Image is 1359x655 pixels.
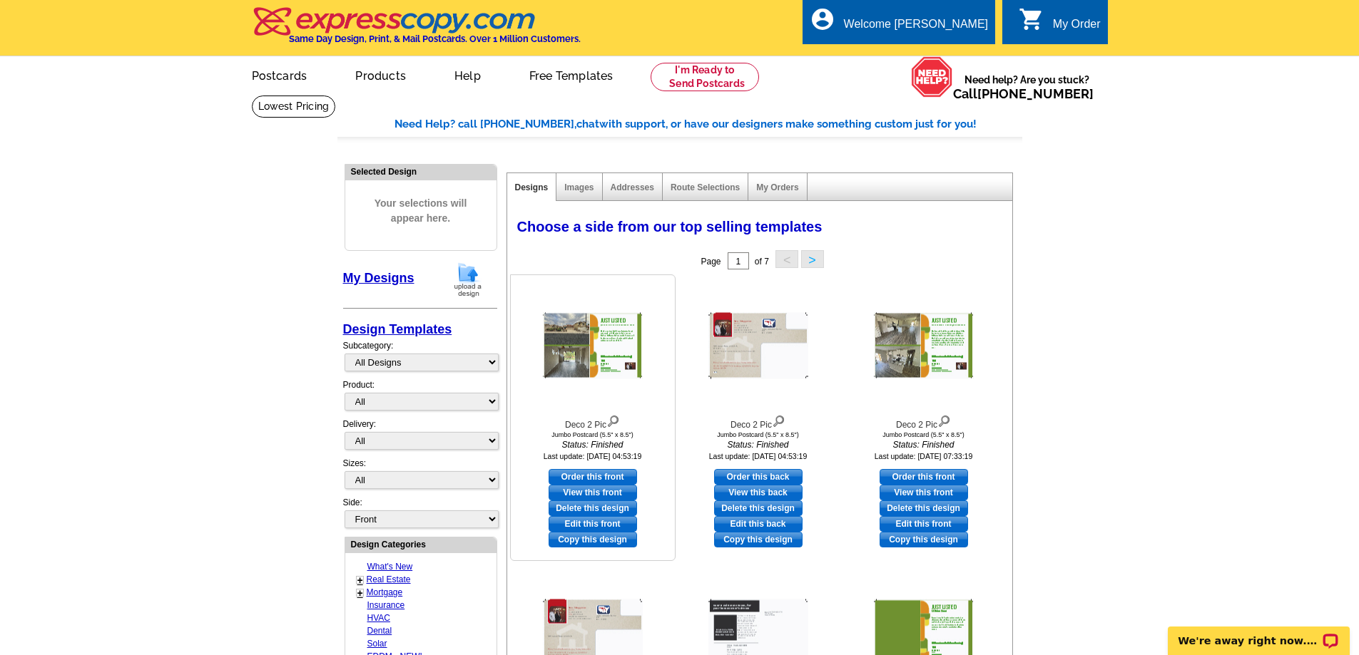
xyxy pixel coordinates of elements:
[810,6,835,32] i: account_circle
[343,271,414,285] a: My Designs
[714,500,803,516] a: Delete this design
[343,496,497,530] div: Side:
[367,587,403,597] a: Mortgage
[772,412,785,428] img: view design details
[343,339,497,378] div: Subcategory:
[432,58,504,91] a: Help
[875,452,973,460] small: Last update: [DATE] 07:33:19
[714,532,803,547] a: Copy this design
[517,219,823,234] span: Choose a side from our top selling templates
[514,412,671,431] div: Deco 2 Pic
[953,73,1101,101] span: Need help? Are you stuck?
[345,537,497,551] div: Design Categories
[1053,18,1101,38] div: My Order
[977,86,1094,101] a: [PHONE_NUMBER]
[514,438,671,451] i: Status: Finished
[880,469,968,485] a: use this design
[1159,610,1359,655] iframe: LiveChat chat widget
[229,58,330,91] a: Postcards
[880,485,968,500] a: View this front
[549,469,637,485] a: use this design
[564,182,594,192] a: Images
[714,469,803,485] a: use this design
[671,182,740,192] a: Route Selections
[343,322,452,336] a: Design Templates
[874,313,974,379] img: Deco 2 Pic
[680,431,837,438] div: Jumbo Postcard (5.5" x 8.5")
[755,257,769,267] span: of 7
[845,412,1002,431] div: Deco 2 Pic
[549,516,637,532] a: edit this design
[709,452,808,460] small: Last update: [DATE] 04:53:19
[357,587,363,599] a: +
[1019,6,1044,32] i: shopping_cart
[775,250,798,268] button: <
[357,574,363,586] a: +
[367,639,387,649] a: Solar
[880,516,968,532] a: edit this design
[680,438,837,451] i: Status: Finished
[507,58,636,91] a: Free Templates
[714,516,803,532] a: edit this design
[845,438,1002,451] i: Status: Finished
[844,18,988,38] div: Welcome [PERSON_NAME]
[367,626,392,636] a: Dental
[289,33,581,44] h4: Same Day Design, Print, & Mail Postcards. Over 1 Million Customers.
[801,250,824,268] button: >
[356,182,486,240] span: Your selections will appear here.
[549,532,637,547] a: Copy this design
[576,118,599,130] span: chat
[549,500,637,516] a: Delete this design
[514,431,671,438] div: Jumbo Postcard (5.5" x 8.5")
[1019,16,1101,33] a: shopping_cart My Order
[611,182,654,192] a: Addresses
[606,412,620,428] img: view design details
[343,418,497,457] div: Delivery:
[343,457,497,496] div: Sizes:
[845,431,1002,438] div: Jumbo Postcard (5.5" x 8.5")
[332,58,429,91] a: Products
[756,182,798,192] a: My Orders
[549,485,637,500] a: View this front
[911,56,953,98] img: help
[544,452,642,460] small: Last update: [DATE] 04:53:19
[708,313,808,379] img: Deco 2 Pic
[367,613,390,623] a: HVAC
[714,485,803,500] a: View this back
[953,86,1094,101] span: Call
[367,562,413,572] a: What's New
[252,17,581,44] a: Same Day Design, Print, & Mail Postcards. Over 1 Million Customers.
[345,165,497,178] div: Selected Design
[515,182,549,192] a: Designs
[880,500,968,516] a: Delete this design
[395,116,1022,133] div: Need Help? call [PHONE_NUMBER], with support, or have our designers make something custom just fo...
[701,257,721,267] span: Page
[937,412,951,428] img: view design details
[880,532,968,547] a: Copy this design
[343,378,497,418] div: Product:
[449,262,487,298] img: upload-design
[367,574,411,584] a: Real Estate
[367,600,405,610] a: Insurance
[680,412,837,431] div: Deco 2 Pic
[543,313,643,379] img: Deco 2 Pic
